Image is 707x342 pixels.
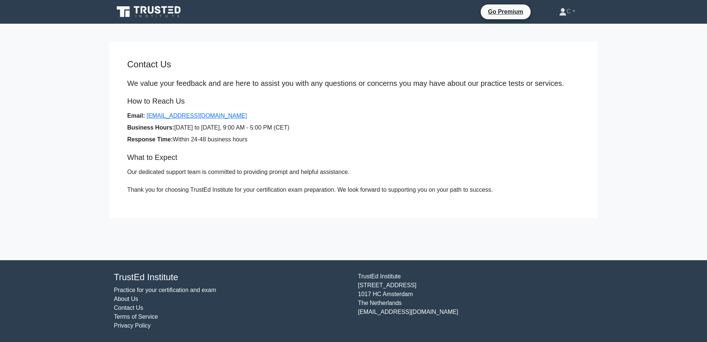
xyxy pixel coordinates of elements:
a: C [541,4,593,19]
h5: What to Expect [127,153,580,162]
strong: Email: [127,113,145,119]
p: Our dedicated support team is committed to providing prompt and helpful assistance. [127,168,580,177]
li: [DATE] to [DATE], 9:00 AM - 5:00 PM (CET) [127,123,580,132]
li: Within 24-48 business hours [127,135,580,144]
div: TrustEd Institute [STREET_ADDRESS] 1017 HC Amsterdam The Netherlands [EMAIL_ADDRESS][DOMAIN_NAME] [353,272,598,330]
a: Practice for your certification and exam [114,287,216,293]
h4: Contact Us [127,59,580,70]
p: We value your feedback and are here to assist you with any questions or concerns you may have abo... [127,79,580,88]
a: Terms of Service [114,313,158,320]
strong: Business Hours: [127,124,174,131]
a: About Us [114,296,138,302]
a: Privacy Policy [114,322,151,329]
a: [EMAIL_ADDRESS][DOMAIN_NAME] [146,113,247,119]
h4: TrustEd Institute [114,272,349,283]
p: Thank you for choosing TrustEd Institute for your certification exam preparation. We look forward... [127,185,580,194]
strong: Response Time: [127,136,173,142]
h5: How to Reach Us [127,97,580,105]
a: Contact Us [114,305,143,311]
a: Go Premium [484,7,528,16]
